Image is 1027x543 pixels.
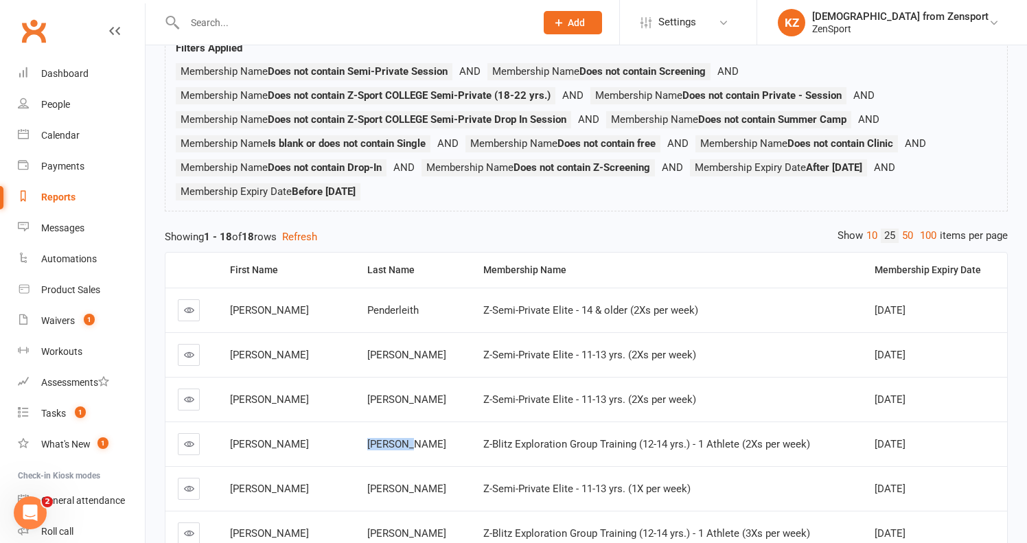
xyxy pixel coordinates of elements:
[812,10,989,23] div: [DEMOGRAPHIC_DATA] from Zensport
[18,151,145,182] a: Payments
[18,244,145,275] a: Automations
[41,68,89,79] div: Dashboard
[41,408,66,419] div: Tasks
[230,527,309,540] span: [PERSON_NAME]
[41,253,97,264] div: Automations
[881,229,899,243] a: 25
[367,393,446,406] span: [PERSON_NAME]
[18,89,145,120] a: People
[41,192,76,203] div: Reports
[282,229,317,245] button: Refresh
[230,438,309,450] span: [PERSON_NAME]
[367,438,446,450] span: [PERSON_NAME]
[75,406,86,418] span: 1
[242,231,254,243] strong: 18
[557,137,656,150] strong: Does not contain free
[483,483,691,495] span: Z-Semi-Private Elite - 11-13 yrs. (1X per week)
[483,265,852,275] div: Membership Name
[41,130,80,141] div: Calendar
[579,65,706,78] strong: Does not contain Screening
[230,349,309,361] span: [PERSON_NAME]
[41,439,91,450] div: What's New
[18,275,145,305] a: Product Sales
[698,113,846,126] strong: Does not contain Summer Camp
[426,161,650,174] span: Membership Name
[492,65,706,78] span: Membership Name
[483,304,698,316] span: Z-Semi-Private Elite - 14 & older (2Xs per week)
[700,137,893,150] span: Membership Name
[18,336,145,367] a: Workouts
[483,527,810,540] span: Z-Blitz Exploration Group Training (12-14 yrs.) - 1 Athlete (3Xs per week)
[181,13,526,32] input: Search...
[875,393,905,406] span: [DATE]
[292,185,356,198] strong: Before [DATE]
[41,284,100,295] div: Product Sales
[483,438,810,450] span: Z-Blitz Exploration Group Training (12-14 yrs.) - 1 Athlete (2Xs per week)
[470,137,656,150] span: Membership Name
[14,496,47,529] iframe: Intercom live chat
[18,120,145,151] a: Calendar
[875,349,905,361] span: [DATE]
[181,137,426,150] span: Membership Name
[611,113,846,126] span: Membership Name
[97,437,108,449] span: 1
[268,137,426,150] strong: Is blank or does not contain Single
[806,161,862,174] strong: After [DATE]
[18,367,145,398] a: Assessments
[18,398,145,429] a: Tasks 1
[787,137,893,150] strong: Does not contain Clinic
[181,185,356,198] span: Membership Expiry Date
[268,65,448,78] strong: Does not contain Semi-Private Session
[41,377,109,388] div: Assessments
[181,113,566,126] span: Membership Name
[18,213,145,244] a: Messages
[695,161,862,174] span: Membership Expiry Date
[41,161,84,172] div: Payments
[41,346,82,357] div: Workouts
[875,527,905,540] span: [DATE]
[367,265,459,275] div: Last Name
[568,17,585,28] span: Add
[16,14,51,48] a: Clubworx
[367,483,446,495] span: [PERSON_NAME]
[544,11,602,34] button: Add
[84,314,95,325] span: 1
[863,229,881,243] a: 10
[181,89,551,102] span: Membership Name
[483,349,696,361] span: Z-Semi-Private Elite - 11-13 yrs. (2Xs per week)
[42,496,53,507] span: 2
[230,265,345,275] div: First Name
[812,23,989,35] div: ZenSport
[899,229,916,243] a: 50
[778,9,805,36] div: KZ
[230,304,309,316] span: [PERSON_NAME]
[230,483,309,495] span: [PERSON_NAME]
[18,429,145,460] a: What's New1
[268,113,566,126] strong: Does not contain Z-Sport COLLEGE Semi-Private Drop In Session
[181,65,448,78] span: Membership Name
[181,161,382,174] span: Membership Name
[513,161,650,174] strong: Does not contain Z-Screening
[595,89,842,102] span: Membership Name
[18,182,145,213] a: Reports
[658,7,696,38] span: Settings
[367,349,446,361] span: [PERSON_NAME]
[41,222,84,233] div: Messages
[176,42,242,54] strong: Filters Applied
[875,304,905,316] span: [DATE]
[268,161,382,174] strong: Does not contain Drop-In
[367,304,419,316] span: Penderleith
[18,485,145,516] a: General attendance kiosk mode
[41,99,70,110] div: People
[165,229,1008,245] div: Showing of rows
[204,231,232,243] strong: 1 - 18
[18,305,145,336] a: Waivers 1
[875,438,905,450] span: [DATE]
[682,89,842,102] strong: Does not contain Private - Session
[483,393,696,406] span: Z-Semi-Private Elite - 11-13 yrs. (2Xs per week)
[41,526,73,537] div: Roll call
[230,393,309,406] span: [PERSON_NAME]
[838,229,1008,243] div: Show items per page
[875,483,905,495] span: [DATE]
[18,58,145,89] a: Dashboard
